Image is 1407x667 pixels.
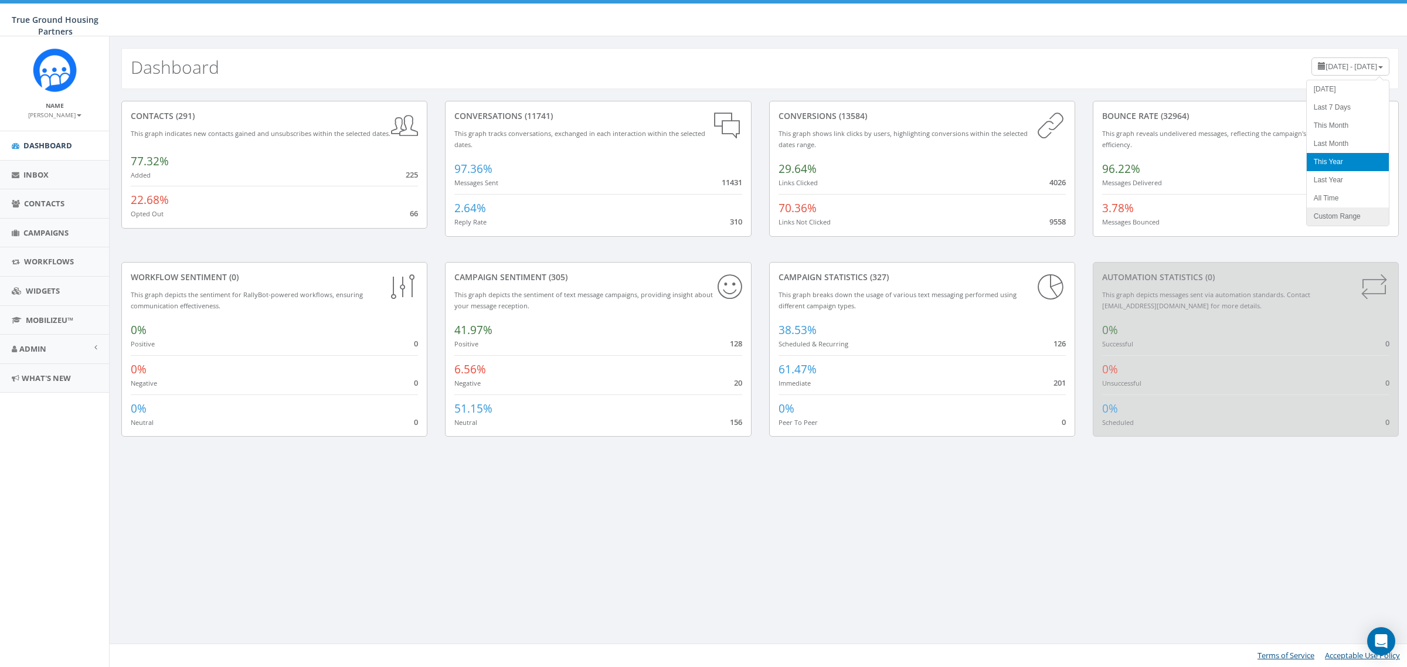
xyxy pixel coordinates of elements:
[454,217,487,226] small: Reply Rate
[454,290,713,310] small: This graph depicts the sentiment of text message campaigns, providing insight about your message ...
[1373,216,1389,227] span: 1245
[1102,418,1134,427] small: Scheduled
[1102,290,1310,310] small: This graph depicts messages sent via automation standards. Contact [EMAIL_ADDRESS][DOMAIN_NAME] f...
[1367,627,1395,655] div: Open Intercom Messenger
[1102,217,1160,226] small: Messages Bounced
[131,379,157,387] small: Negative
[33,48,77,92] img: Rally_Corp_Logo_1.png
[131,192,169,207] span: 22.68%
[1049,216,1066,227] span: 9558
[406,169,418,180] span: 225
[779,379,811,387] small: Immediate
[454,271,742,283] div: Campaign Sentiment
[522,110,553,121] span: (11741)
[28,111,81,119] small: [PERSON_NAME]
[1307,189,1389,207] li: All Time
[131,290,363,310] small: This graph depicts the sentiment for RallyBot-powered workflows, ensuring communication effective...
[1102,110,1389,122] div: Bounce Rate
[454,200,486,216] span: 2.64%
[23,140,72,151] span: Dashboard
[1102,339,1133,348] small: Successful
[734,377,742,388] span: 20
[1307,80,1389,98] li: [DATE]
[1385,338,1389,349] span: 0
[46,101,64,110] small: Name
[23,169,49,180] span: Inbox
[12,14,98,37] span: True Ground Housing Partners
[174,110,195,121] span: (291)
[24,198,64,209] span: Contacts
[779,217,831,226] small: Links Not Clicked
[779,401,794,416] span: 0%
[1385,377,1389,388] span: 0
[414,377,418,388] span: 0
[730,338,742,349] span: 128
[779,129,1028,149] small: This graph shows link clicks by users, highlighting conversions within the selected dates range.
[1385,417,1389,427] span: 0
[1053,377,1066,388] span: 201
[22,373,71,383] span: What's New
[23,227,69,238] span: Campaigns
[1102,271,1389,283] div: Automation Statistics
[454,129,705,149] small: This graph tracks conversations, exchanged in each interaction within the selected dates.
[131,322,147,338] span: 0%
[868,271,889,283] span: (327)
[1102,161,1140,176] span: 96.22%
[131,339,155,348] small: Positive
[1102,178,1162,187] small: Messages Delivered
[1307,207,1389,226] li: Custom Range
[131,171,151,179] small: Added
[1203,271,1215,283] span: (0)
[131,209,164,218] small: Opted Out
[730,216,742,227] span: 310
[779,110,1066,122] div: conversions
[1102,322,1118,338] span: 0%
[131,401,147,416] span: 0%
[131,362,147,377] span: 0%
[1062,417,1066,427] span: 0
[454,178,498,187] small: Messages Sent
[779,418,818,427] small: Peer To Peer
[1049,177,1066,188] span: 4026
[1102,129,1333,149] small: This graph reveals undelivered messages, reflecting the campaign's delivery efficiency.
[837,110,867,121] span: (13584)
[24,256,74,267] span: Workflows
[454,322,492,338] span: 41.97%
[779,322,817,338] span: 38.53%
[131,418,154,427] small: Neutral
[1307,171,1389,189] li: Last Year
[779,178,818,187] small: Links Clicked
[410,208,418,219] span: 66
[1102,379,1141,387] small: Unsuccessful
[1307,135,1389,153] li: Last Month
[1307,117,1389,135] li: This Month
[454,110,742,122] div: conversations
[227,271,239,283] span: (0)
[779,200,817,216] span: 70.36%
[779,271,1066,283] div: Campaign Statistics
[779,339,848,348] small: Scheduled & Recurring
[1325,650,1400,661] a: Acceptable Use Policy
[779,161,817,176] span: 29.64%
[779,290,1017,310] small: This graph breaks down the usage of various text messaging performed using different campaign types.
[26,285,60,296] span: Widgets
[1053,338,1066,349] span: 126
[1102,200,1134,216] span: 3.78%
[454,379,481,387] small: Negative
[131,57,219,77] h2: Dashboard
[414,338,418,349] span: 0
[131,154,169,169] span: 77.32%
[779,362,817,377] span: 61.47%
[19,343,46,354] span: Admin
[1158,110,1189,121] span: (32964)
[1326,61,1377,72] span: [DATE] - [DATE]
[28,109,81,120] a: [PERSON_NAME]
[1258,650,1314,661] a: Terms of Service
[131,110,418,122] div: contacts
[26,315,73,325] span: MobilizeU™
[131,129,390,138] small: This graph indicates new contacts gained and unsubscribes within the selected dates.
[1307,98,1389,117] li: Last 7 Days
[454,401,492,416] span: 51.15%
[1102,401,1118,416] span: 0%
[1307,153,1389,171] li: This Year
